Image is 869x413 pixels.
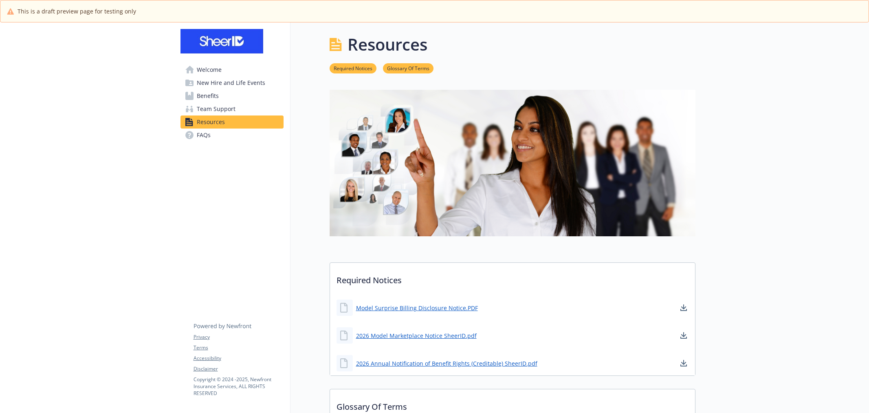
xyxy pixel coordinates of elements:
a: Privacy [194,333,283,341]
a: Required Notices [330,64,376,72]
a: download document [679,358,689,368]
a: Welcome [180,63,284,76]
p: Required Notices [330,263,695,293]
a: download document [679,303,689,313]
a: Resources [180,115,284,129]
span: New Hire and Life Events [197,76,265,89]
span: Team Support [197,102,235,115]
img: resources page banner [330,90,695,236]
a: Accessibility [194,355,283,362]
h1: Resources [348,32,427,57]
a: New Hire and Life Events [180,76,284,89]
span: Resources [197,115,225,129]
a: 2026 Annual Notification of Benefit Rights (Creditable) SheerID.pdf [356,359,537,368]
a: Glossary Of Terms [383,64,433,72]
a: Terms [194,344,283,351]
p: Copyright © 2024 - 2025 , Newfront Insurance Services, ALL RIGHTS RESERVED [194,376,283,397]
a: Disclaimer [194,365,283,373]
a: FAQs [180,129,284,142]
span: Benefits [197,89,219,102]
a: Benefits [180,89,284,102]
span: This is a draft preview page for testing only [18,7,136,16]
a: download document [679,331,689,340]
span: Welcome [197,63,222,76]
a: Team Support [180,102,284,115]
span: FAQs [197,129,211,142]
a: 2026 Model Marketplace Notice SheerID.pdf [356,331,477,340]
a: Model Surprise Billing Disclosure Notice.PDF [356,304,478,312]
